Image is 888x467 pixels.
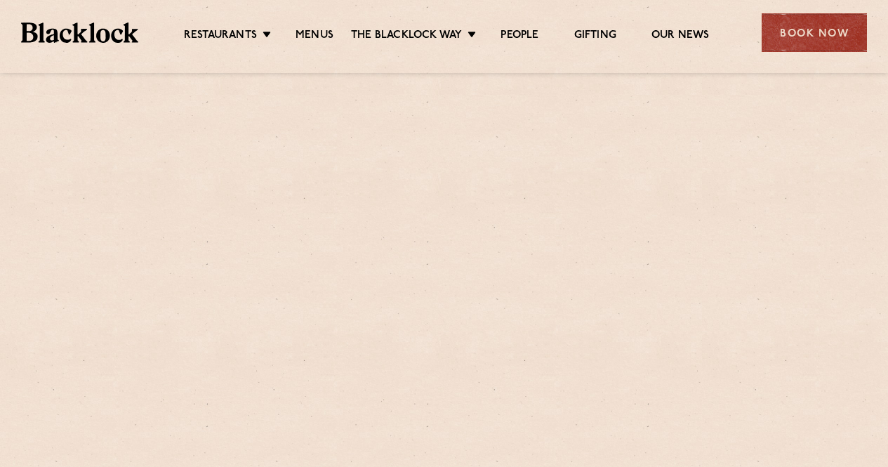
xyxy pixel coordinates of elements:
[501,29,538,44] a: People
[651,29,710,44] a: Our News
[21,22,138,42] img: BL_Textured_Logo-footer-cropped.svg
[762,13,867,52] div: Book Now
[351,29,462,44] a: The Blacklock Way
[296,29,333,44] a: Menus
[574,29,616,44] a: Gifting
[184,29,257,44] a: Restaurants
